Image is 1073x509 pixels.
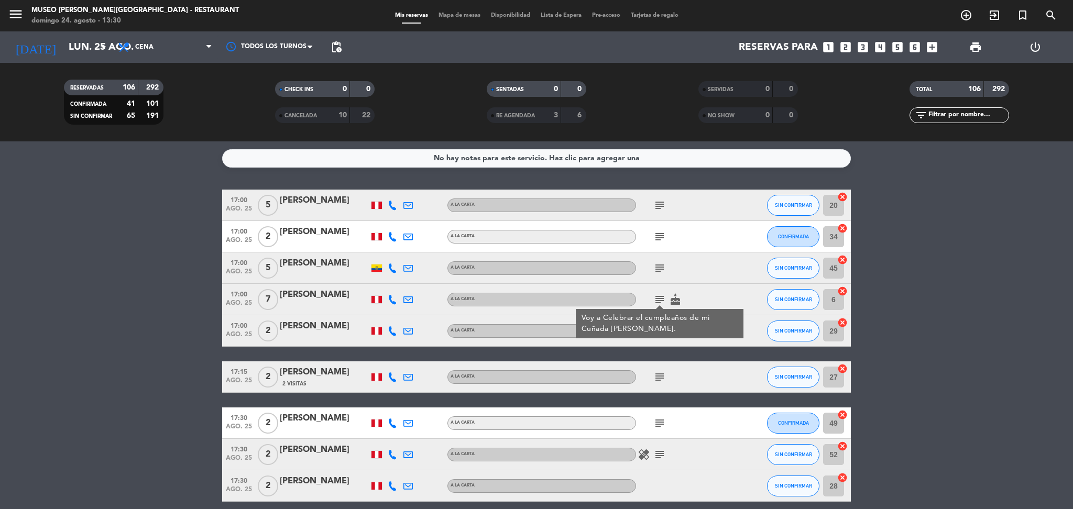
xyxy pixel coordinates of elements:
[451,203,475,207] span: A la carta
[280,412,369,425] div: [PERSON_NAME]
[146,112,161,119] strong: 191
[789,85,795,93] strong: 0
[837,192,848,202] i: cancel
[837,317,848,328] i: cancel
[282,380,306,388] span: 2 Visitas
[146,84,161,91] strong: 292
[767,258,819,279] button: SIN CONFIRMAR
[451,265,475,270] span: A la carta
[8,6,24,26] button: menu
[775,265,812,271] span: SIN CONFIRMAR
[837,363,848,374] i: cancel
[554,112,558,119] strong: 3
[70,102,106,107] span: CONFIRMADA
[226,237,252,249] span: ago. 25
[587,13,626,18] span: Pre-acceso
[775,328,812,334] span: SIN CONFIRMAR
[535,13,587,18] span: Lista de Espera
[70,85,104,91] span: RESERVADAS
[258,195,278,216] span: 5
[226,268,252,280] span: ago. 25
[258,320,278,341] span: 2
[226,256,252,268] span: 17:00
[451,374,475,379] span: A la carta
[226,411,252,423] span: 17:30
[765,85,770,93] strong: 0
[258,444,278,465] span: 2
[226,442,252,455] span: 17:30
[338,112,347,119] strong: 10
[837,410,848,420] i: cancel
[577,112,584,119] strong: 6
[280,443,369,457] div: [PERSON_NAME]
[258,289,278,310] span: 7
[767,413,819,434] button: CONFIRMADA
[638,448,650,461] i: healing
[653,230,666,243] i: subject
[366,85,373,93] strong: 0
[1029,41,1042,53] i: power_settings_new
[739,41,818,53] span: Reservas para
[280,319,369,333] div: [PERSON_NAME]
[927,109,1009,121] input: Filtrar por nombre...
[765,112,770,119] strong: 0
[127,100,135,107] strong: 41
[280,225,369,239] div: [PERSON_NAME]
[916,87,932,92] span: TOTAL
[284,87,313,92] span: CHECK INS
[653,262,666,274] i: subject
[789,112,795,119] strong: 0
[960,9,972,21] i: add_circle_outline
[708,113,735,118] span: NO SHOW
[653,199,666,212] i: subject
[451,328,475,333] span: A la carta
[767,367,819,388] button: SIN CONFIRMAR
[451,234,475,238] span: A la carta
[31,5,239,16] div: Museo [PERSON_NAME][GEOGRAPHIC_DATA] - Restaurant
[767,226,819,247] button: CONFIRMADA
[925,40,939,54] i: add_box
[451,483,475,488] span: A la carta
[486,13,535,18] span: Disponibilidad
[822,40,835,54] i: looks_one
[837,286,848,296] i: cancel
[837,472,848,483] i: cancel
[451,297,475,301] span: A la carta
[362,112,373,119] strong: 22
[226,225,252,237] span: 17:00
[992,85,1007,93] strong: 292
[1005,31,1065,63] div: LOG OUT
[97,41,110,53] i: arrow_drop_down
[226,205,252,217] span: ago. 25
[653,448,666,461] i: subject
[767,195,819,216] button: SIN CONFIRMAR
[127,112,135,119] strong: 65
[280,474,369,488] div: [PERSON_NAME]
[280,288,369,302] div: [PERSON_NAME]
[343,85,347,93] strong: 0
[226,193,252,205] span: 17:00
[837,441,848,451] i: cancel
[775,451,812,457] span: SIN CONFIRMAR
[433,13,486,18] span: Mapa de mesas
[988,9,1001,21] i: exit_to_app
[31,16,239,26] div: domingo 24. agosto - 13:30
[626,13,684,18] span: Tarjetas de regalo
[775,374,812,380] span: SIN CONFIRMAR
[496,87,524,92] span: SENTADAS
[653,417,666,429] i: subject
[258,226,278,247] span: 2
[123,84,135,91] strong: 106
[451,452,475,456] span: A la carta
[434,152,640,164] div: No hay notas para este servicio. Haz clic para agregar una
[226,455,252,467] span: ago. 25
[280,366,369,379] div: [PERSON_NAME]
[775,483,812,489] span: SIN CONFIRMAR
[837,223,848,234] i: cancel
[908,40,922,54] i: looks_6
[226,287,252,300] span: 17:00
[226,331,252,343] span: ago. 25
[708,87,733,92] span: SERVIDAS
[873,40,887,54] i: looks_4
[146,100,161,107] strong: 101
